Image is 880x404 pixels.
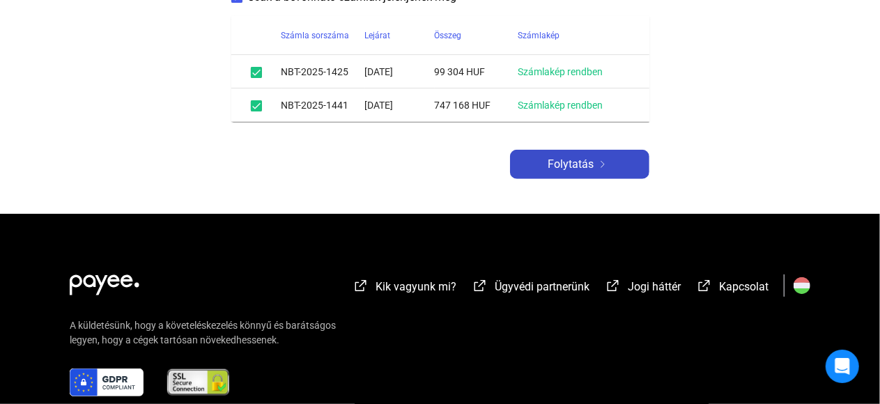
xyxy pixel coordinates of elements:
[605,279,622,293] img: external-link-white
[605,282,681,295] a: external-link-whiteJogi háttér
[719,280,769,293] span: Kapcsolat
[518,100,603,111] a: Számlakép rendben
[518,27,560,44] div: Számlakép
[435,27,518,44] div: Összeg
[794,277,810,294] img: HU.svg
[495,280,589,293] span: Ügyvédi partnerünk
[696,282,769,295] a: external-link-whiteKapcsolat
[70,267,139,295] img: white-payee-white-dot.svg
[435,27,462,44] div: Összeg
[281,55,365,88] td: NBT-2025-1425
[353,279,369,293] img: external-link-white
[548,156,594,173] span: Folytatás
[365,27,391,44] div: Lejárat
[518,27,633,44] div: Számlakép
[435,55,518,88] td: 99 304 HUF
[594,161,611,168] img: arrow-right-white
[353,282,456,295] a: external-link-whiteKik vagyunk mi?
[365,55,435,88] td: [DATE]
[628,280,681,293] span: Jogi háttér
[472,282,589,295] a: external-link-whiteÜgyvédi partnerünk
[166,368,231,396] img: ssl
[281,27,365,44] div: Számla sorszáma
[518,66,603,77] a: Számlakép rendben
[510,150,649,179] button: Folytatásarrow-right-white
[365,27,435,44] div: Lejárat
[365,88,435,122] td: [DATE]
[696,279,713,293] img: external-link-white
[435,88,518,122] td: 747 168 HUF
[281,27,350,44] div: Számla sorszáma
[472,279,488,293] img: external-link-white
[826,350,859,383] div: Open Intercom Messenger
[281,88,365,122] td: NBT-2025-1441
[376,280,456,293] span: Kik vagyunk mi?
[70,368,144,396] img: gdpr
